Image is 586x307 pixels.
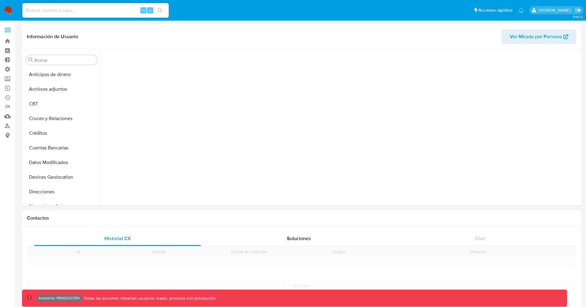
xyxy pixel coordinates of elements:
h1: Información de Usuario [27,34,78,40]
button: Devices Geolocation [24,170,100,185]
button: Créditos [24,126,100,141]
button: CBT [24,97,100,111]
input: Buscar [34,57,95,63]
button: Buscar [28,57,33,62]
button: Archivos adjuntos [24,82,100,97]
h1: Contactos [27,215,576,221]
p: Ambiente: PRODUCCIÓN [38,297,80,299]
p: juan.jsosa@mercadolibre.com.co [538,7,573,13]
a: Notificaciones [519,8,524,13]
span: s [149,7,151,13]
button: Datos Modificados [24,155,100,170]
span: Ver Mirada por Persona [510,29,562,44]
button: search-icon [154,6,166,15]
a: Salir [575,7,581,13]
input: Buscar usuario o caso... [22,6,169,14]
button: Cuentas Bancarias [24,141,100,155]
button: Direcciones [24,185,100,199]
button: Anticipos de dinero [24,67,100,82]
span: Soluciones [287,235,311,242]
button: Dispositivos Point [24,199,100,214]
span: Historial CX [104,235,131,242]
button: Cruces y Relaciones [24,111,100,126]
div: Cargando... [27,289,576,295]
button: Ver Mirada por Persona [502,29,576,44]
p: Todas las acciones impactan usuarios reales, proceda con precaución. [82,295,216,301]
span: ⌥ [141,7,146,13]
span: Chat [475,235,485,242]
span: Accesos rápidos [478,7,512,13]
